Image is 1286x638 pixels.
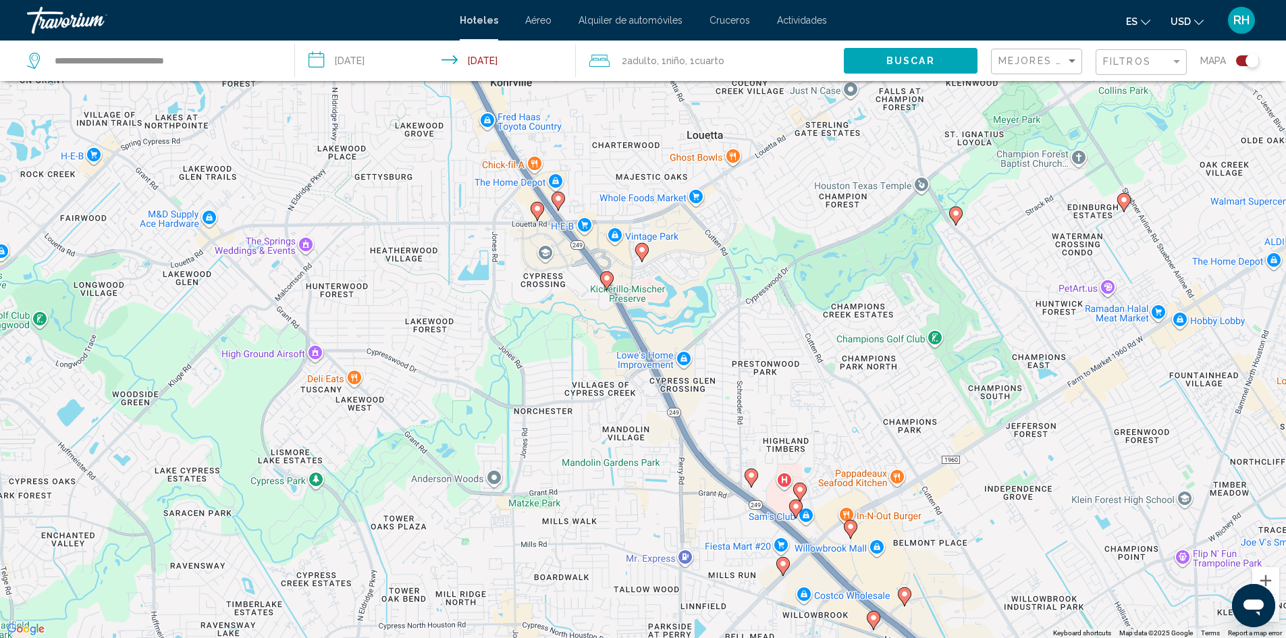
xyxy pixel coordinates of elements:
button: User Menu [1224,6,1259,34]
span: Filtros [1103,56,1151,67]
a: Report a map error [1228,629,1282,637]
a: Aéreo [525,15,552,26]
span: RH [1233,14,1250,27]
span: , 1 [685,51,724,70]
button: Filter [1096,49,1187,76]
span: es [1126,16,1137,27]
span: Niño [666,55,685,66]
a: Hoteles [460,15,498,26]
span: Cuarto [695,55,724,66]
mat-select: Sort by [998,56,1078,68]
button: Travelers: 2 adults, 1 child [576,41,844,81]
button: Zoom in [1252,567,1279,594]
span: Adulto [627,55,657,66]
button: Check-in date: Oct 17, 2025 Check-out date: Oct 20, 2025 [295,41,577,81]
span: Map data ©2025 Google [1119,629,1193,637]
a: Alquiler de automóviles [579,15,682,26]
span: 2 [622,51,657,70]
a: Terms [1201,629,1220,637]
span: Mapa [1200,51,1226,70]
button: Buscar [844,48,977,73]
a: Open this area in Google Maps (opens a new window) [3,620,48,638]
span: USD [1171,16,1191,27]
button: Keyboard shortcuts [1053,629,1111,638]
a: Travorium [27,7,446,34]
button: Change language [1126,11,1150,31]
span: , 1 [657,51,685,70]
span: Buscar [886,56,935,67]
img: Google [3,620,48,638]
button: Change currency [1171,11,1204,31]
span: Mejores descuentos [998,55,1134,66]
a: Actividades [777,15,827,26]
a: Cruceros [709,15,750,26]
button: Toggle map [1226,55,1259,67]
iframe: Button to launch messaging window [1232,584,1275,627]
